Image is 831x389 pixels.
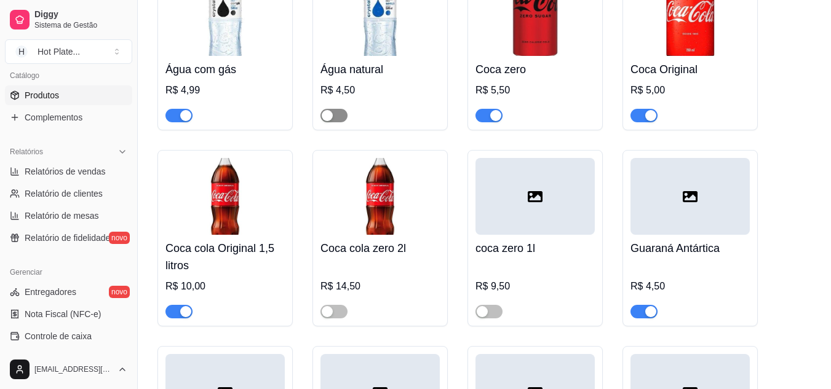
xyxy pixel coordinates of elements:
[165,158,285,235] img: product-image
[475,240,595,257] h4: coca zero 1l
[5,85,132,105] a: Produtos
[165,279,285,294] div: R$ 10,00
[320,158,440,235] img: product-image
[165,83,285,98] div: R$ 4,99
[475,61,595,78] h4: Coca zero
[15,45,28,58] span: H
[630,240,750,257] h4: Guaraná Antártica
[5,5,132,34] a: DiggySistema de Gestão
[5,262,132,282] div: Gerenciar
[25,187,103,200] span: Relatório de clientes
[630,279,750,294] div: R$ 4,50
[320,279,440,294] div: R$ 14,50
[25,232,110,244] span: Relatório de fidelidade
[5,184,132,203] a: Relatório de clientes
[25,111,82,124] span: Complementos
[5,355,132,384] button: [EMAIL_ADDRESS][DOMAIN_NAME]
[475,279,595,294] div: R$ 9,50
[38,45,80,58] div: Hot Plate ...
[25,89,59,101] span: Produtos
[320,240,440,257] h4: Coca cola zero 2l
[630,61,750,78] h4: Coca Original
[25,210,99,222] span: Relatório de mesas
[5,108,132,127] a: Complementos
[165,240,285,274] h4: Coca cola Original 1,5 litros
[5,228,132,248] a: Relatório de fidelidadenovo
[630,83,750,98] div: R$ 5,00
[475,83,595,98] div: R$ 5,50
[320,61,440,78] h4: Água natural
[5,326,132,346] a: Controle de caixa
[5,348,132,368] a: Controle de fiado
[320,83,440,98] div: R$ 4,50
[5,206,132,226] a: Relatório de mesas
[25,330,92,342] span: Controle de caixa
[34,20,127,30] span: Sistema de Gestão
[5,39,132,64] button: Select a team
[5,282,132,302] a: Entregadoresnovo
[34,364,113,374] span: [EMAIL_ADDRESS][DOMAIN_NAME]
[25,286,76,298] span: Entregadores
[25,165,106,178] span: Relatórios de vendas
[25,308,101,320] span: Nota Fiscal (NFC-e)
[10,147,43,157] span: Relatórios
[5,66,132,85] div: Catálogo
[34,9,127,20] span: Diggy
[5,162,132,181] a: Relatórios de vendas
[165,61,285,78] h4: Água com gás
[5,304,132,324] a: Nota Fiscal (NFC-e)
